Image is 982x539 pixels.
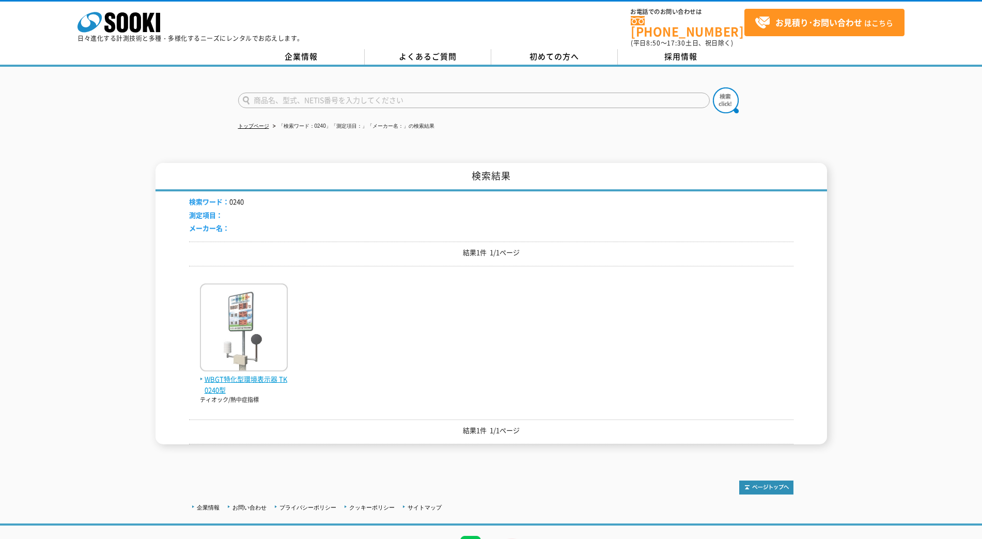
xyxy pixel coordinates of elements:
span: 初めての方へ [529,51,579,62]
a: プライバシーポリシー [279,504,336,511]
a: 採用情報 [618,49,744,65]
a: 初めての方へ [491,49,618,65]
span: 測定項目： [189,210,223,220]
strong: お見積り･お問い合わせ [775,16,862,28]
span: はこちら [755,15,893,31]
li: 「検索ワード：0240」「測定項目：」「メーカー名：」の検索結果 [271,121,434,132]
span: 検索ワード： [189,197,229,206]
a: お見積り･お問い合わせはこちら [744,9,905,36]
p: ティオック/熱中症指標 [200,396,288,405]
span: (平日 ～ 土日、祝日除く) [631,38,733,48]
span: メーカー名： [189,223,229,233]
a: クッキーポリシー [349,504,395,511]
p: 結果1件 1/1ページ [189,425,793,436]
a: サイトマップ [408,504,442,511]
a: 企業情報 [197,504,220,511]
span: 8:50 [646,38,661,48]
a: よくあるご質問 [365,49,491,65]
img: トップページへ [739,481,793,495]
span: 17:30 [667,38,685,48]
li: 0240 [189,197,244,207]
span: WBGT特化型環境表示器 TK0240型 [200,374,288,396]
a: [PHONE_NUMBER] [631,16,744,37]
p: 日々進化する計測技術と多種・多様化するニーズにレンタルでお応えします。 [77,35,304,41]
span: お電話でのお問い合わせは [631,9,744,15]
img: btn_search.png [713,87,739,113]
a: WBGT特化型環境表示器 TK0240型 [200,363,288,395]
input: 商品名、型式、NETIS番号を入力してください [238,93,710,108]
h1: 検索結果 [155,163,827,191]
img: TK0240型 [200,283,288,374]
a: 企業情報 [238,49,365,65]
a: トップページ [238,123,269,129]
a: お問い合わせ [232,504,267,511]
p: 結果1件 1/1ページ [189,247,793,258]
